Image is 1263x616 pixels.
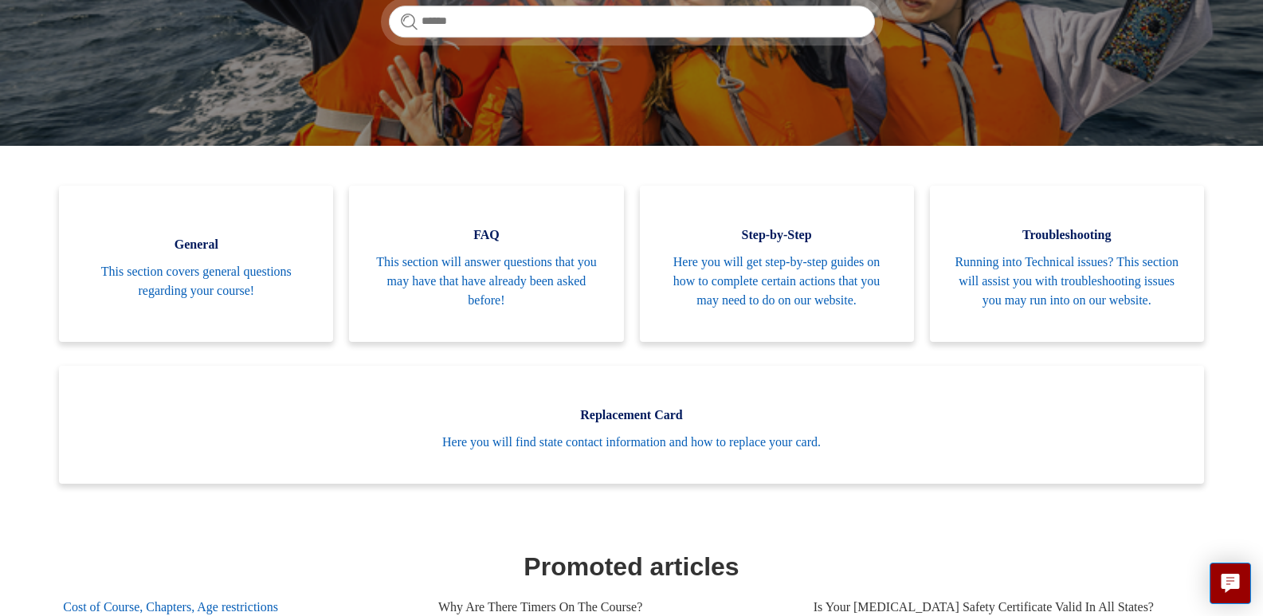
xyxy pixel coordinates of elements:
span: Troubleshooting [954,226,1180,245]
button: Live chat [1210,563,1251,604]
span: General [83,235,309,254]
span: Here you will find state contact information and how to replace your card. [83,433,1180,452]
a: FAQ This section will answer questions that you may have that have already been asked before! [349,186,623,342]
span: Running into Technical issues? This section will assist you with troubleshooting issues you may r... [954,253,1180,310]
span: Replacement Card [83,406,1180,425]
h1: Promoted articles [63,547,1200,586]
a: Replacement Card Here you will find state contact information and how to replace your card. [59,366,1204,484]
a: Troubleshooting Running into Technical issues? This section will assist you with troubleshooting ... [930,186,1204,342]
a: Step-by-Step Here you will get step-by-step guides on how to complete certain actions that you ma... [640,186,914,342]
span: Step-by-Step [664,226,890,245]
span: Here you will get step-by-step guides on how to complete certain actions that you may need to do ... [664,253,890,310]
span: FAQ [373,226,599,245]
span: This section covers general questions regarding your course! [83,262,309,300]
span: This section will answer questions that you may have that have already been asked before! [373,253,599,310]
input: Search [389,6,875,37]
a: General This section covers general questions regarding your course! [59,186,333,342]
